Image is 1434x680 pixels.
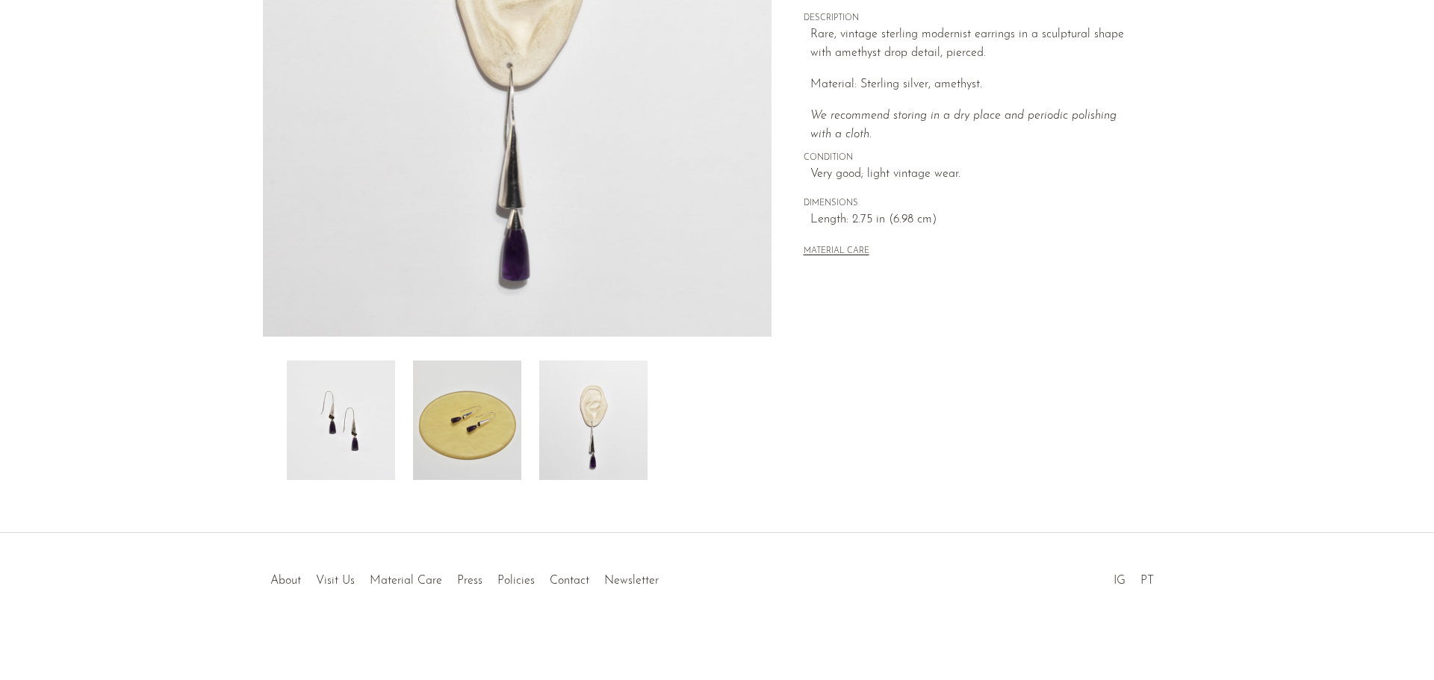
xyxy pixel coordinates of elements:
img: Amethyst Drop Earrings [287,361,395,480]
button: MATERIAL CARE [804,246,869,258]
i: We recommend storing in a dry place and periodic polishing with a cloth. [810,110,1117,141]
span: DIMENSIONS [804,197,1140,210]
a: Contact [550,575,589,587]
a: Policies [497,575,535,587]
img: Amethyst Drop Earrings [413,361,521,480]
p: Material: Sterling silver, amethyst. [810,75,1140,95]
img: Amethyst Drop Earrings [539,361,648,480]
span: Length: 2.75 in (6.98 cm) [810,210,1140,230]
span: Very good; light vintage wear. [810,165,1140,184]
a: About [270,575,301,587]
a: PT [1140,575,1154,587]
ul: Quick links [263,563,666,591]
a: Material Care [370,575,442,587]
ul: Social Medias [1106,563,1161,591]
a: Press [457,575,482,587]
a: IG [1114,575,1126,587]
p: Rare, vintage sterling modernist earrings in a sculptural shape with amethyst drop detail, pierced. [810,25,1140,63]
a: Visit Us [316,575,355,587]
span: CONDITION [804,152,1140,165]
span: DESCRIPTION [804,12,1140,25]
